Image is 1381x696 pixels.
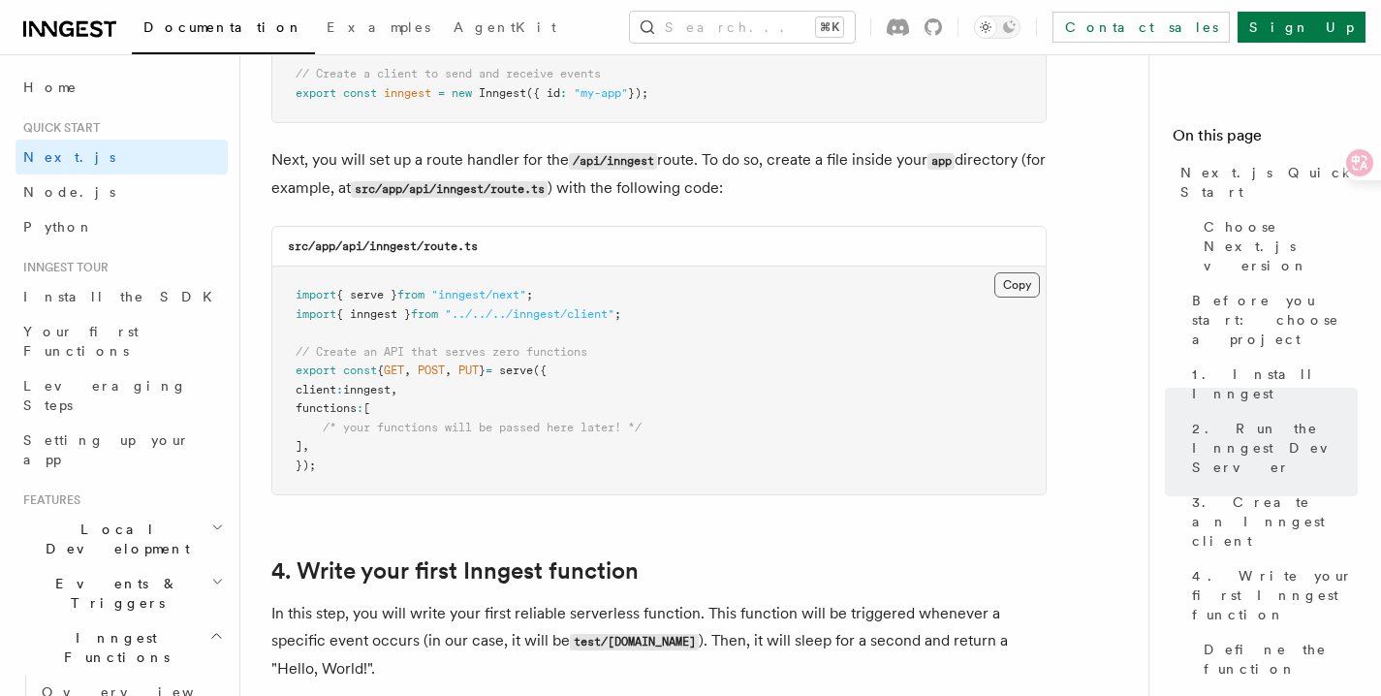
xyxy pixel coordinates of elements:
[1173,124,1358,155] h4: On this page
[630,12,855,43] button: Search...⌘K
[315,6,442,52] a: Examples
[486,364,492,377] span: =
[327,19,430,35] span: Examples
[336,288,397,301] span: { serve }
[296,383,336,396] span: client
[16,260,109,275] span: Inngest tour
[16,566,228,620] button: Events & Triggers
[1184,485,1358,558] a: 3. Create an Inngest client
[16,314,228,368] a: Your first Functions
[16,120,100,136] span: Quick start
[296,364,336,377] span: export
[16,492,80,508] span: Features
[296,307,336,321] span: import
[16,70,228,105] a: Home
[23,184,115,200] span: Node.js
[404,364,411,377] span: ,
[1196,209,1358,283] a: Choose Next.js version
[816,17,843,37] kbd: ⌘K
[628,86,648,100] span: });
[16,209,228,244] a: Python
[23,219,94,235] span: Python
[302,439,309,453] span: ,
[16,140,228,174] a: Next.js
[16,512,228,566] button: Local Development
[526,288,533,301] span: ;
[271,557,639,585] a: 4. Write your first Inngest function
[499,364,533,377] span: serve
[271,146,1047,203] p: Next, you will set up a route handler for the route. To do so, create a file inside your director...
[296,288,336,301] span: import
[454,19,556,35] span: AgentKit
[16,279,228,314] a: Install the SDK
[452,86,472,100] span: new
[1180,163,1358,202] span: Next.js Quick Start
[16,423,228,477] a: Setting up your app
[323,421,642,434] span: /* your functions will be passed here later! */
[569,153,657,170] code: /api/inngest
[377,364,384,377] span: {
[431,288,526,301] span: "inngest/next"
[16,628,209,667] span: Inngest Functions
[1184,558,1358,632] a: 4. Write your first Inngest function
[16,174,228,209] a: Node.js
[994,272,1040,298] button: Copy
[336,307,411,321] span: { inngest }
[23,324,139,359] span: Your first Functions
[574,86,628,100] span: "my-app"
[363,401,370,415] span: [
[343,383,391,396] span: inngest
[1184,411,1358,485] a: 2. Run the Inngest Dev Server
[271,600,1047,682] p: In this step, you will write your first reliable serverless function. This function will be trigg...
[132,6,315,54] a: Documentation
[1204,217,1358,275] span: Choose Next.js version
[296,86,336,100] span: export
[296,345,587,359] span: // Create an API that serves zero functions
[397,288,424,301] span: from
[1052,12,1230,43] a: Contact sales
[16,368,228,423] a: Leveraging Steps
[23,289,224,304] span: Install the SDK
[533,364,547,377] span: ({
[23,378,187,413] span: Leveraging Steps
[445,364,452,377] span: ,
[296,459,316,472] span: });
[288,239,478,253] code: src/app/api/inngest/route.ts
[974,16,1020,39] button: Toggle dark mode
[23,149,115,165] span: Next.js
[526,86,560,100] span: ({ id
[1204,640,1358,679] span: Define the function
[343,86,377,100] span: const
[1184,283,1358,357] a: Before you start: choose a project
[442,6,568,52] a: AgentKit
[1238,12,1365,43] a: Sign Up
[411,307,438,321] span: from
[445,307,614,321] span: "../../../inngest/client"
[16,620,228,675] button: Inngest Functions
[479,364,486,377] span: }
[1196,632,1358,686] a: Define the function
[23,432,190,467] span: Setting up your app
[570,634,699,650] code: test/[DOMAIN_NAME]
[296,67,601,80] span: // Create a client to send and receive events
[23,78,78,97] span: Home
[1192,291,1358,349] span: Before you start: choose a project
[1192,419,1358,477] span: 2. Run the Inngest Dev Server
[479,86,526,100] span: Inngest
[143,19,303,35] span: Documentation
[351,181,548,198] code: src/app/api/inngest/route.ts
[16,520,211,558] span: Local Development
[336,383,343,396] span: :
[1173,155,1358,209] a: Next.js Quick Start
[384,364,404,377] span: GET
[1192,364,1358,403] span: 1. Install Inngest
[16,574,211,613] span: Events & Triggers
[384,86,431,100] span: inngest
[391,383,397,396] span: ,
[1192,566,1358,624] span: 4. Write your first Inngest function
[458,364,479,377] span: PUT
[418,364,445,377] span: POST
[343,364,377,377] span: const
[357,401,363,415] span: :
[438,86,445,100] span: =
